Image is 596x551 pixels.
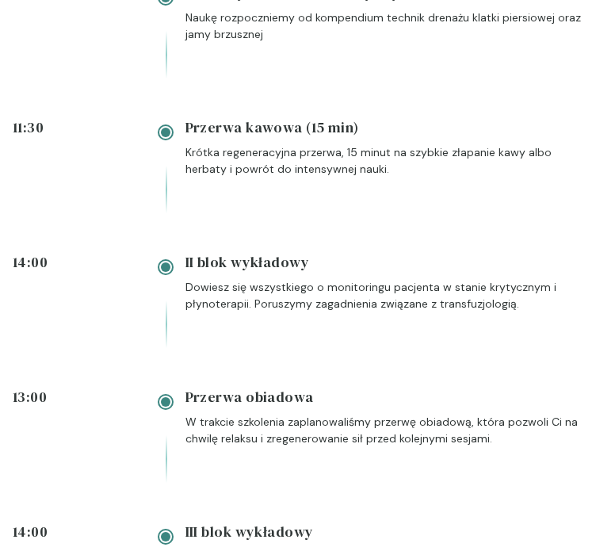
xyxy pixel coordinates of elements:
p: Naukę rozpoczniemy od kompendium technik drenażu klatki piersiowej oraz jamy brzusznej [185,10,584,43]
h4: III blok wykładowy [185,521,584,549]
h4: Przerwa obiadowa [185,386,584,414]
p: Dowiesz się wszystkiego o monitoringu pacjenta w stanie krytycznym i płynoterapii. Poruszymy zaga... [185,279,584,312]
h4: 13:00 [13,386,146,408]
p: Krótka regeneracyjna przerwa, 15 minut na szybkie złapanie kawy albo herbaty i powrót do intensyw... [185,144,584,178]
h4: 11:30 [13,117,146,138]
h4: 14:00 [13,251,146,273]
h4: Przerwa kawowa (15 min) [185,117,584,144]
h4: II blok wykładowy [185,251,584,279]
p: W trakcie szkolenia zaplanowaliśmy przerwę obiadową, która pozwoli Ci na chwilę relaksu i zregene... [185,414,584,447]
h4: 14:00 [13,521,146,542]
